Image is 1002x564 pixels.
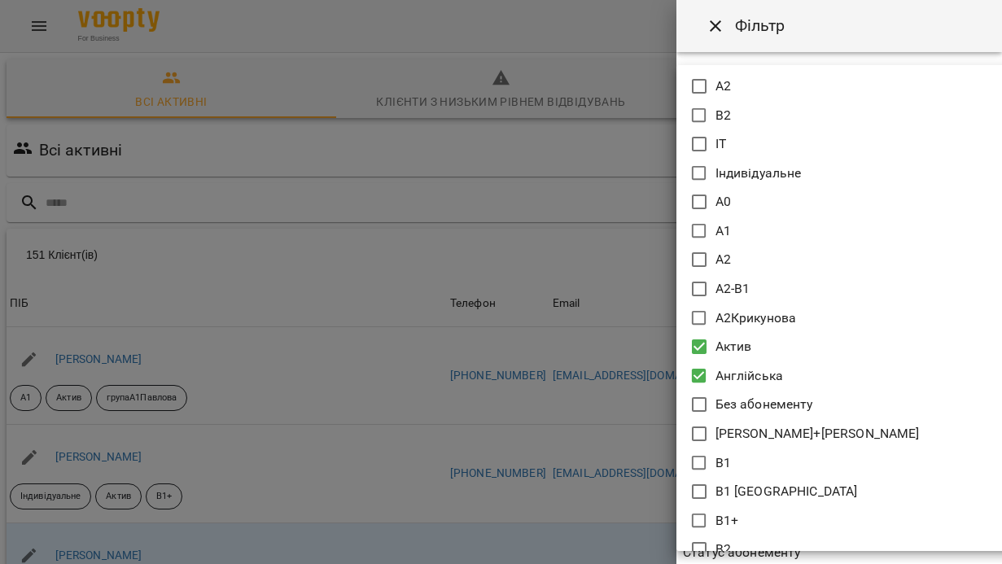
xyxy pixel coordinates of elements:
[715,164,802,183] p: Індивідуальне
[715,308,797,328] p: А2Крикунова
[715,221,731,241] p: А1
[715,106,731,125] p: B2
[715,482,858,501] p: В1 [GEOGRAPHIC_DATA]
[715,134,726,154] p: ІТ
[715,279,750,299] p: А2-В1
[715,395,813,414] p: Без абонементу
[715,366,783,386] p: Англійська
[715,192,731,212] p: А0
[715,424,920,444] p: [PERSON_NAME]+[PERSON_NAME]
[715,337,752,356] p: Актив
[715,540,731,559] p: В2
[715,511,738,531] p: В1+
[715,250,731,269] p: А2
[715,77,731,96] p: A2
[715,453,731,473] p: В1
